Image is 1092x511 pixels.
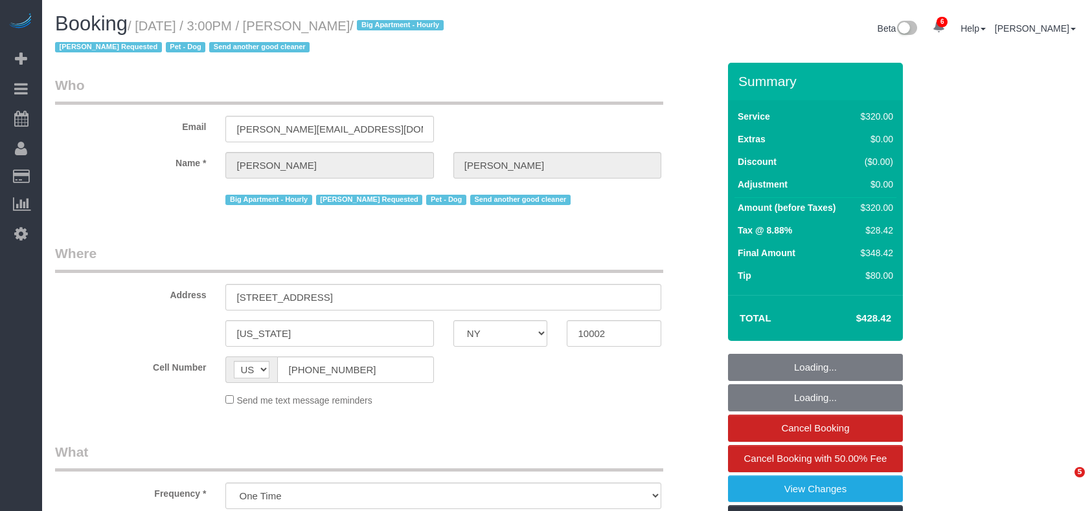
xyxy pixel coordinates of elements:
[995,23,1076,34] a: [PERSON_NAME]
[856,246,893,259] div: $348.42
[55,442,663,472] legend: What
[817,313,891,324] h4: $428.42
[856,269,893,282] div: $80.00
[728,445,903,472] a: Cancel Booking with 50.00% Fee
[738,246,795,259] label: Final Amount
[426,195,466,205] span: Pet - Dog
[738,110,770,123] label: Service
[45,356,216,374] label: Cell Number
[856,224,893,237] div: $28.42
[738,201,836,214] label: Amount (before Taxes)
[55,12,128,35] span: Booking
[236,395,372,406] span: Send me text message reminders
[896,21,917,38] img: New interface
[453,152,661,179] input: Last Name
[225,195,312,205] span: Big Apartment - Hourly
[738,155,777,168] label: Discount
[567,320,661,347] input: Zip Code
[728,415,903,442] a: Cancel Booking
[744,453,887,464] span: Cancel Booking with 50.00% Fee
[738,224,792,237] label: Tax @ 8.88%
[856,133,893,146] div: $0.00
[8,13,34,31] img: Automaid Logo
[738,178,788,191] label: Adjustment
[856,178,893,191] div: $0.00
[45,116,216,133] label: Email
[277,356,433,383] input: Cell Number
[728,475,903,503] a: View Changes
[856,155,893,168] div: ($0.00)
[357,20,443,30] span: Big Apartment - Hourly
[878,23,918,34] a: Beta
[1048,467,1079,498] iframe: Intercom live chat
[738,133,766,146] label: Extras
[225,116,433,142] input: Email
[225,152,433,179] input: First Name
[316,195,423,205] span: [PERSON_NAME] Requested
[55,76,663,105] legend: Who
[856,110,893,123] div: $320.00
[1075,467,1085,477] span: 5
[225,320,433,347] input: City
[209,42,310,52] span: Send another good cleaner
[470,195,571,205] span: Send another good cleaner
[166,42,205,52] span: Pet - Dog
[738,74,896,89] h3: Summary
[45,284,216,301] label: Address
[856,201,893,214] div: $320.00
[45,152,216,169] label: Name *
[45,483,216,500] label: Frequency *
[55,244,663,273] legend: Where
[55,19,448,55] small: / [DATE] / 3:00PM / [PERSON_NAME]
[961,23,986,34] a: Help
[55,42,162,52] span: [PERSON_NAME] Requested
[937,17,948,27] span: 6
[926,13,951,41] a: 6
[738,269,751,282] label: Tip
[740,312,771,323] strong: Total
